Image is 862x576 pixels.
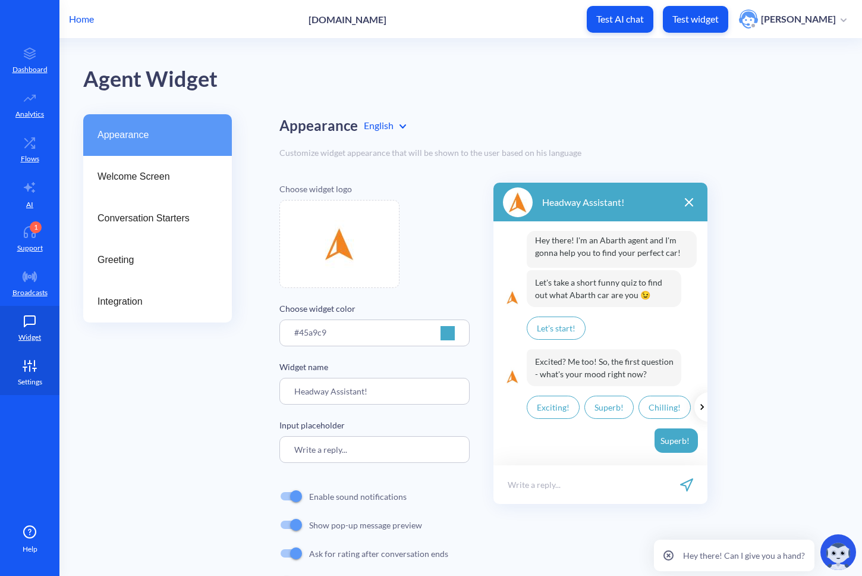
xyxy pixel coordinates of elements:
[279,117,358,134] h2: Appearance
[503,367,522,386] img: logo
[309,547,448,560] p: Ask for rating after conversation ends
[279,183,470,195] p: Choose widget logo
[279,302,470,315] p: Choose widget color
[23,544,37,555] span: Help
[21,154,39,164] p: Flows
[672,13,719,25] p: Test widget
[761,12,836,26] p: [PERSON_NAME]
[309,519,422,531] p: Show pop-up message preview
[97,128,208,142] span: Appearance
[316,220,363,268] img: file
[30,221,42,233] div: 1
[638,396,691,419] p: Chilling!
[279,361,470,373] p: Widget name
[15,109,44,120] p: Analytics
[83,281,232,323] a: Integration
[584,396,634,419] p: Superb!
[69,12,94,26] p: Home
[97,295,208,309] span: Integration
[683,549,805,562] p: Hey there! Can I give you a hand?
[587,6,653,33] button: Test AI chat
[527,349,681,386] p: Excited? Me too! So, the first question - what's your mood right now?
[12,64,48,75] p: Dashboard
[655,428,698,453] p: Superb!
[83,114,232,156] a: Appearance
[663,6,728,33] button: Test widget
[97,170,208,184] span: Welcome Screen
[596,13,644,25] p: Test AI chat
[527,231,697,268] p: Hey there! I'm an Abarth agent and I'm gonna help you to find your perfect car!
[294,326,326,339] p: #45a9c9
[820,534,856,570] img: copilot-icon.svg
[97,253,208,267] span: Greeting
[508,478,561,491] p: Write a reply...
[309,14,386,25] p: [DOMAIN_NAME]
[18,332,41,343] p: Widget
[83,198,232,239] a: Conversation Starters
[83,156,232,198] a: Welcome Screen
[739,10,758,29] img: user photo
[17,243,43,253] p: Support
[527,270,681,307] p: Let's take a short funny quiz to find out what Abarth car are you 😉
[97,211,208,226] span: Conversation Starters
[279,436,470,463] input: Write your reply
[733,8,852,30] button: user photo[PERSON_NAME]
[503,187,533,217] img: logo
[279,419,470,431] p: Input placeholder
[279,146,838,159] div: Customize widget appearance that will be shown to the user based on his language
[542,195,624,209] p: Headway Assistant!
[83,239,232,281] a: Greeting
[279,378,470,405] input: Agent
[18,377,42,387] p: Settings
[527,317,586,340] p: Let’s start!
[364,118,406,133] div: English
[309,490,407,503] p: Enable sound notifications
[503,288,522,307] img: logo
[12,287,48,298] p: Broadcasts
[83,62,862,96] div: Agent Widget
[26,199,33,210] p: AI
[527,396,580,419] p: Exciting!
